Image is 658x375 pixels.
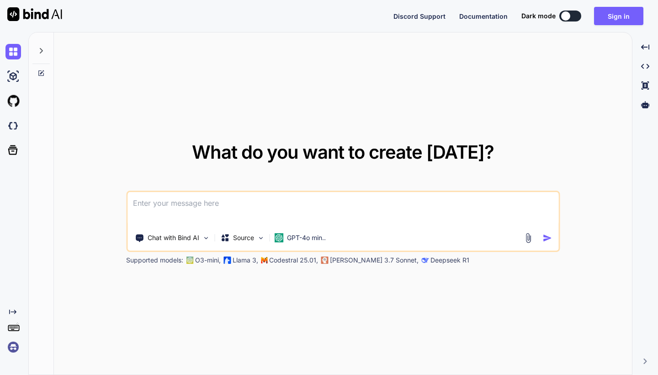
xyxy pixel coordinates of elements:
[274,233,283,242] img: GPT-4o mini
[393,11,446,21] button: Discord Support
[269,256,318,265] p: Codestral 25.01,
[148,233,199,242] p: Chat with Bind AI
[5,339,21,355] img: signin
[321,257,328,264] img: claude
[459,11,508,21] button: Documentation
[257,234,265,242] img: Pick Models
[192,141,494,163] span: What do you want to create [DATE]?
[542,233,552,243] img: icon
[430,256,469,265] p: Deepseek R1
[233,256,258,265] p: Llama 3,
[186,257,193,264] img: GPT-4
[223,257,231,264] img: Llama2
[421,257,429,264] img: claude
[261,257,267,263] img: Mistral-AI
[287,233,326,242] p: GPT-4o min..
[5,93,21,109] img: githubLight
[5,44,21,59] img: chat
[5,118,21,134] img: darkCloudIdeIcon
[393,12,446,20] span: Discord Support
[195,256,221,265] p: O3-mini,
[594,7,643,25] button: Sign in
[521,11,556,21] span: Dark mode
[7,7,62,21] img: Bind AI
[202,234,210,242] img: Pick Tools
[523,233,533,243] img: attachment
[330,256,419,265] p: [PERSON_NAME] 3.7 Sonnet,
[233,233,254,242] p: Source
[5,69,21,84] img: ai-studio
[459,12,508,20] span: Documentation
[126,256,183,265] p: Supported models:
